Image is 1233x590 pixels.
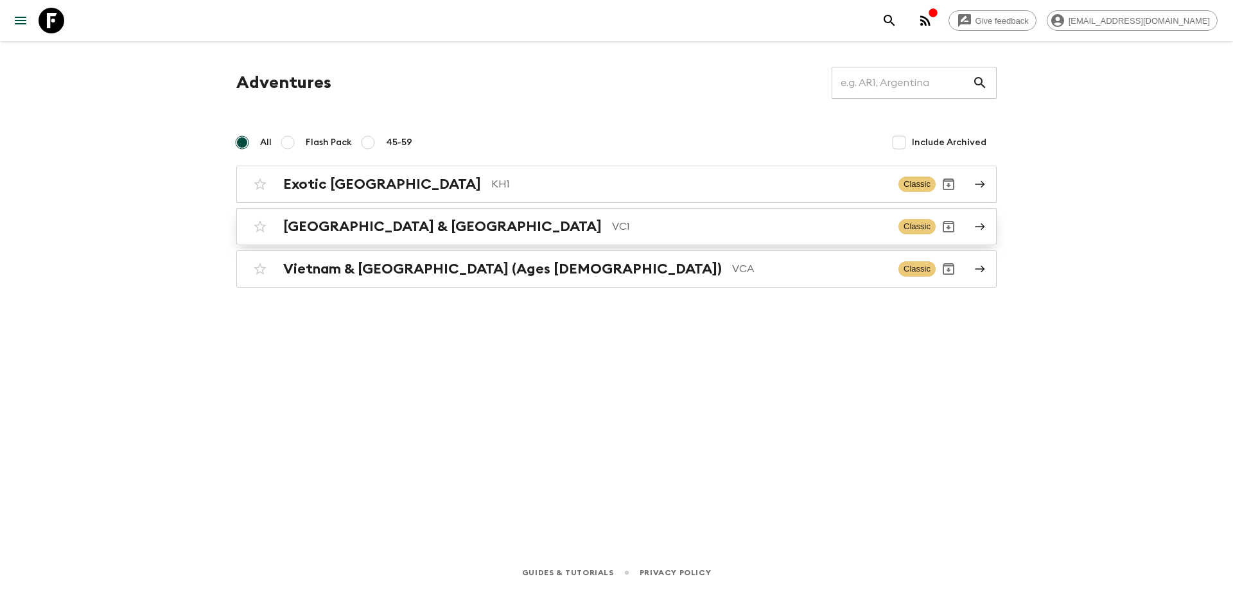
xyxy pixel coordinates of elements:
[236,166,997,203] a: Exotic [GEOGRAPHIC_DATA]KH1ClassicArchive
[236,70,331,96] h1: Adventures
[236,250,997,288] a: Vietnam & [GEOGRAPHIC_DATA] (Ages [DEMOGRAPHIC_DATA])VCAClassicArchive
[936,256,961,282] button: Archive
[912,136,986,149] span: Include Archived
[832,65,972,101] input: e.g. AR1, Argentina
[283,218,602,235] h2: [GEOGRAPHIC_DATA] & [GEOGRAPHIC_DATA]
[491,177,888,192] p: KH1
[386,136,412,149] span: 45-59
[306,136,352,149] span: Flash Pack
[283,176,481,193] h2: Exotic [GEOGRAPHIC_DATA]
[1047,10,1218,31] div: [EMAIL_ADDRESS][DOMAIN_NAME]
[236,208,997,245] a: [GEOGRAPHIC_DATA] & [GEOGRAPHIC_DATA]VC1ClassicArchive
[949,10,1036,31] a: Give feedback
[898,219,936,234] span: Classic
[936,171,961,197] button: Archive
[1062,16,1217,26] span: [EMAIL_ADDRESS][DOMAIN_NAME]
[898,261,936,277] span: Classic
[8,8,33,33] button: menu
[260,136,272,149] span: All
[968,16,1036,26] span: Give feedback
[612,219,888,234] p: VC1
[898,177,936,192] span: Classic
[877,8,902,33] button: search adventures
[640,566,711,580] a: Privacy Policy
[283,261,722,277] h2: Vietnam & [GEOGRAPHIC_DATA] (Ages [DEMOGRAPHIC_DATA])
[522,566,614,580] a: Guides & Tutorials
[936,214,961,239] button: Archive
[732,261,888,277] p: VCA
